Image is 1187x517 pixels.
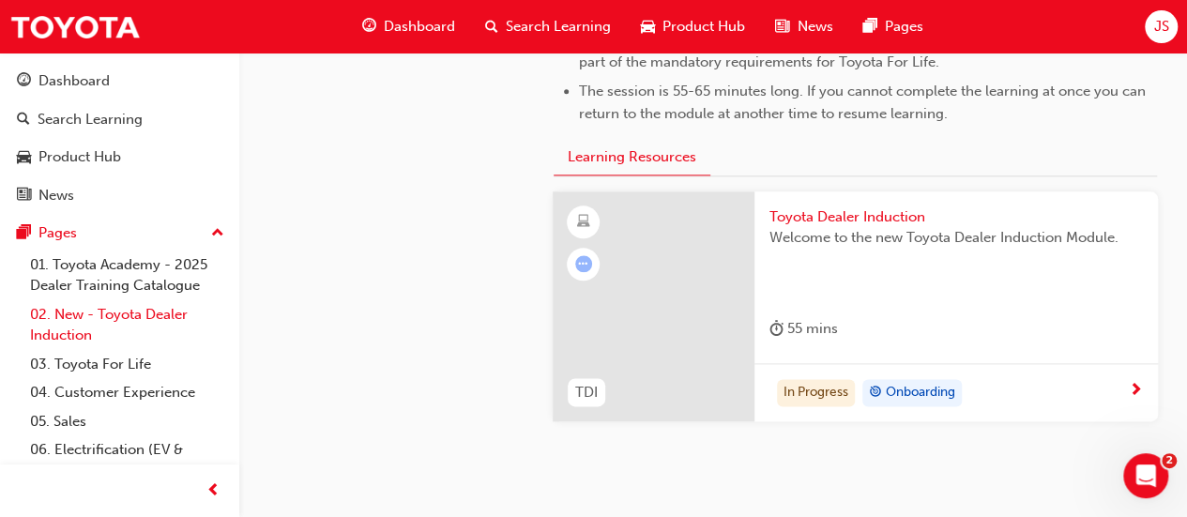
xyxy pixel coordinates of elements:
[775,15,789,38] span: news-icon
[577,210,590,235] span: learningResourceType_ELEARNING-icon
[769,227,1143,249] span: Welcome to the new Toyota Dealer Induction Module.
[554,139,710,175] button: Learning Resources
[23,378,232,407] a: 04. Customer Experience
[23,251,232,300] a: 01. Toyota Academy - 2025 Dealer Training Catalogue
[362,15,376,38] span: guage-icon
[17,149,31,166] span: car-icon
[626,8,760,46] a: car-iconProduct Hub
[211,221,224,246] span: up-icon
[8,216,232,251] button: Pages
[847,8,937,46] a: pages-iconPages
[8,60,232,216] button: DashboardSearch LearningProduct HubNews
[769,317,838,341] div: 55 mins
[17,112,30,129] span: search-icon
[38,146,121,168] div: Product Hub
[869,381,882,405] span: target-icon
[769,317,784,341] span: duration-icon
[641,15,655,38] span: car-icon
[8,178,232,213] a: News
[485,15,498,38] span: search-icon
[8,64,232,99] a: Dashboard
[38,109,143,130] div: Search Learning
[662,16,745,38] span: Product Hub
[886,382,955,403] span: Onboarding
[769,206,1143,228] span: Toyota Dealer Induction
[1129,383,1143,400] span: next-icon
[884,16,922,38] span: Pages
[470,8,626,46] a: search-iconSearch Learning
[1123,453,1168,498] iframe: Intercom live chat
[1145,10,1178,43] button: JS
[575,255,592,272] span: learningRecordVerb_ATTEMPT-icon
[347,8,470,46] a: guage-iconDashboard
[1162,453,1177,468] span: 2
[23,300,232,350] a: 02. New - Toyota Dealer Induction
[797,16,832,38] span: News
[579,31,1141,70] span: This module will replace the existing SPK7601 Toyota Induction (eLearning) and forms part of the ...
[777,379,855,407] div: In Progress
[553,191,1158,422] a: TDIToyota Dealer InductionWelcome to the new Toyota Dealer Induction Module.duration-icon 55 mins...
[17,188,31,205] span: news-icon
[8,140,232,175] a: Product Hub
[23,435,232,485] a: 06. Electrification (EV & Hybrid)
[506,16,611,38] span: Search Learning
[8,102,232,137] a: Search Learning
[579,83,1149,122] span: The session is 55-65 minutes long. If you cannot complete the learning at once you can return to ...
[862,15,876,38] span: pages-icon
[1153,16,1168,38] span: JS
[206,479,221,503] span: prev-icon
[23,350,232,379] a: 03. Toyota For Life
[9,6,141,48] img: Trak
[38,185,74,206] div: News
[23,407,232,436] a: 05. Sales
[38,222,77,244] div: Pages
[38,70,110,92] div: Dashboard
[17,225,31,242] span: pages-icon
[17,73,31,90] span: guage-icon
[760,8,847,46] a: news-iconNews
[384,16,455,38] span: Dashboard
[575,382,598,403] span: TDI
